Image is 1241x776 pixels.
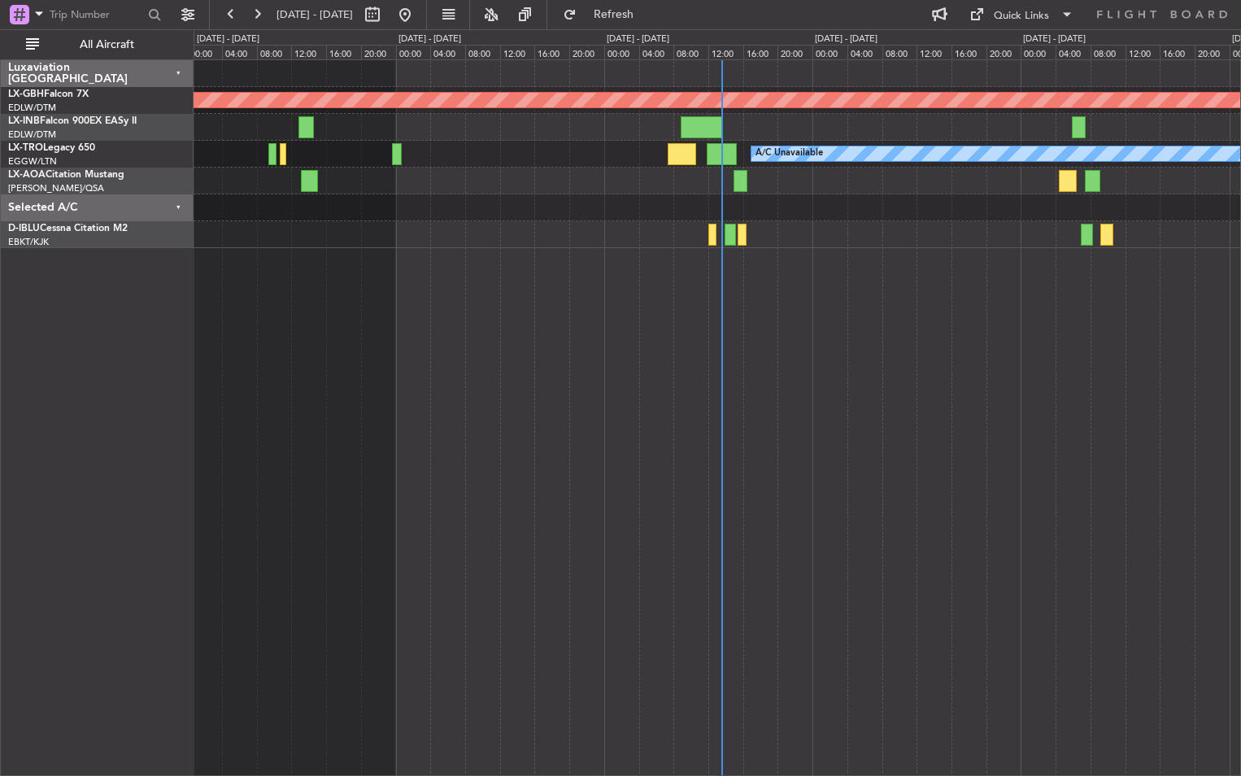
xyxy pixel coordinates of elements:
[1021,45,1056,59] div: 00:00
[50,2,143,27] input: Trip Number
[18,32,176,58] button: All Aircraft
[1160,45,1195,59] div: 16:00
[8,170,46,180] span: LX-AOA
[257,45,292,59] div: 08:00
[1023,33,1086,46] div: [DATE] - [DATE]
[708,45,743,59] div: 12:00
[1126,45,1160,59] div: 12:00
[361,45,396,59] div: 20:00
[396,45,431,59] div: 00:00
[882,45,917,59] div: 08:00
[8,224,128,233] a: D-IBLUCessna Citation M2
[197,33,259,46] div: [DATE] - [DATE]
[8,89,44,99] span: LX-GBH
[8,170,124,180] a: LX-AOACitation Mustang
[326,45,361,59] div: 16:00
[607,33,669,46] div: [DATE] - [DATE]
[755,142,823,166] div: A/C Unavailable
[42,39,172,50] span: All Aircraft
[961,2,1082,28] button: Quick Links
[222,45,257,59] div: 04:00
[639,45,674,59] div: 04:00
[1056,45,1091,59] div: 04:00
[917,45,951,59] div: 12:00
[994,8,1049,24] div: Quick Links
[465,45,500,59] div: 08:00
[291,45,326,59] div: 12:00
[534,45,569,59] div: 16:00
[8,116,40,126] span: LX-INB
[1195,45,1230,59] div: 20:00
[8,143,95,153] a: LX-TROLegacy 650
[951,45,986,59] div: 16:00
[8,236,49,248] a: EBKT/KJK
[569,45,604,59] div: 20:00
[8,155,57,168] a: EGGW/LTN
[986,45,1021,59] div: 20:00
[8,129,56,141] a: EDLW/DTM
[580,9,648,20] span: Refresh
[8,89,89,99] a: LX-GBHFalcon 7X
[398,33,461,46] div: [DATE] - [DATE]
[815,33,877,46] div: [DATE] - [DATE]
[812,45,847,59] div: 00:00
[8,143,43,153] span: LX-TRO
[8,116,137,126] a: LX-INBFalcon 900EX EASy II
[604,45,639,59] div: 00:00
[743,45,778,59] div: 16:00
[8,182,104,194] a: [PERSON_NAME]/QSA
[187,45,222,59] div: 00:00
[8,102,56,114] a: EDLW/DTM
[555,2,653,28] button: Refresh
[8,224,40,233] span: D-IBLU
[500,45,535,59] div: 12:00
[847,45,882,59] div: 04:00
[277,7,353,22] span: [DATE] - [DATE]
[673,45,708,59] div: 08:00
[777,45,812,59] div: 20:00
[1091,45,1126,59] div: 08:00
[430,45,465,59] div: 04:00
